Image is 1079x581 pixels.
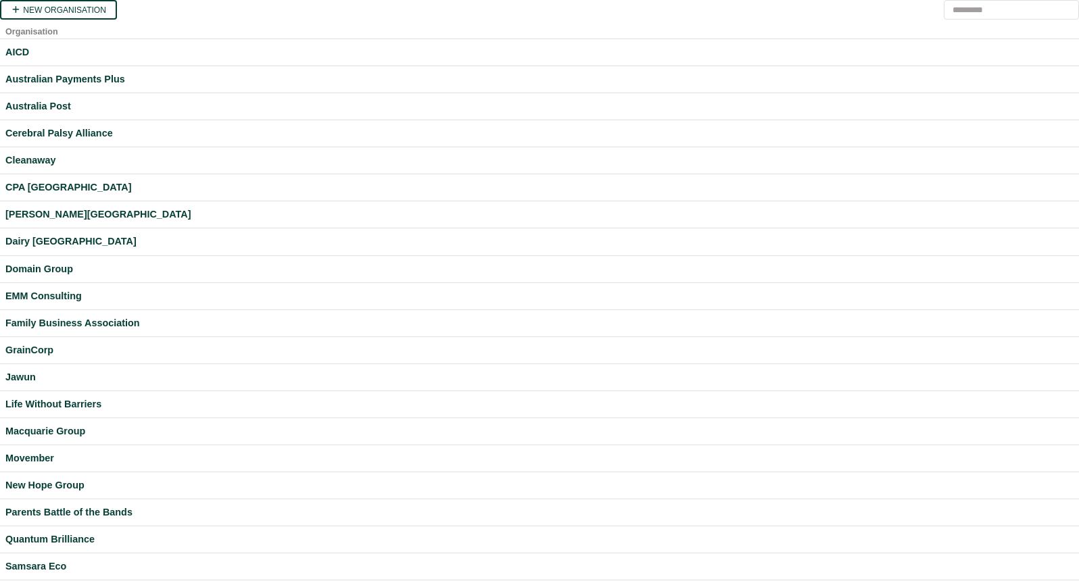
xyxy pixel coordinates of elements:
[5,370,1074,385] a: Jawun
[5,126,1074,141] a: Cerebral Palsy Alliance
[5,343,1074,358] a: GrainCorp
[5,180,1074,195] a: CPA [GEOGRAPHIC_DATA]
[5,478,1074,493] a: New Hope Group
[5,207,1074,222] a: [PERSON_NAME][GEOGRAPHIC_DATA]
[5,559,1074,574] a: Samsara Eco
[5,505,1074,520] a: Parents Battle of the Bands
[5,397,1074,412] a: Life Without Barriers
[5,99,1074,114] a: Australia Post
[5,424,1074,439] a: Macquarie Group
[5,153,1074,168] a: Cleanaway
[5,261,1074,277] a: Domain Group
[5,451,1074,466] a: Movember
[5,72,1074,87] a: Australian Payments Plus
[5,315,1074,331] a: Family Business Association
[5,234,1074,249] a: Dairy [GEOGRAPHIC_DATA]
[5,288,1074,304] a: EMM Consulting
[5,532,1074,547] a: Quantum Brilliance
[5,45,1074,60] a: AICD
